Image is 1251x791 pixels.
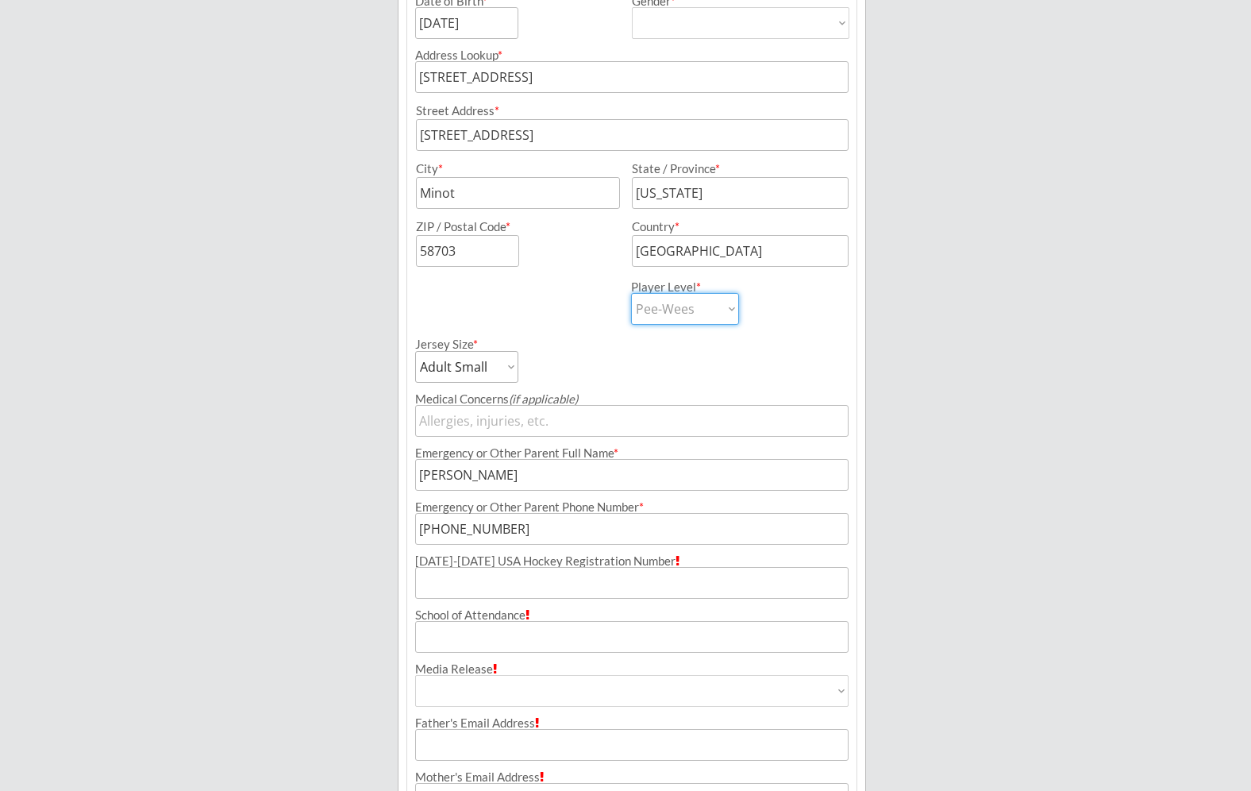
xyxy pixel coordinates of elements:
[415,609,849,621] div: School of Attendance
[415,771,849,783] div: Mother's Email Address
[415,501,849,513] div: Emergency or Other Parent Phone Number
[415,338,497,350] div: Jersey Size
[416,163,618,175] div: City
[415,393,849,405] div: Medical Concerns
[416,105,849,117] div: Street Address
[632,163,830,175] div: State / Province
[631,281,739,293] div: Player Level
[415,49,849,61] div: Address Lookup
[632,221,830,233] div: Country
[415,663,849,675] div: Media Release
[415,717,849,729] div: Father's Email Address
[415,61,849,93] input: Street, City, Province/State
[509,392,578,406] em: (if applicable)
[415,555,849,567] div: [DATE]-[DATE] USA Hockey Registration Number
[415,405,849,437] input: Allergies, injuries, etc.
[415,447,849,459] div: Emergency or Other Parent Full Name
[416,221,618,233] div: ZIP / Postal Code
